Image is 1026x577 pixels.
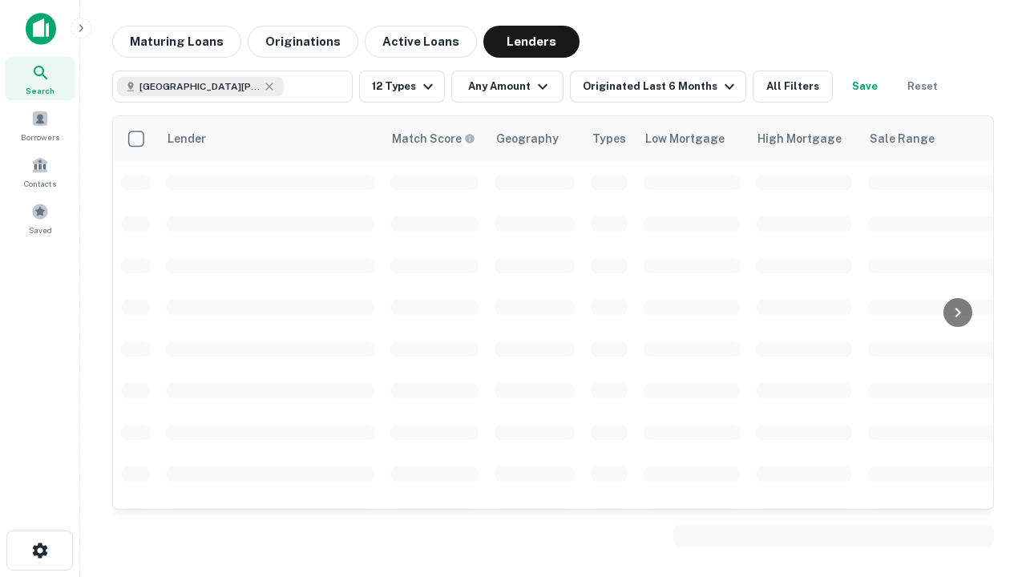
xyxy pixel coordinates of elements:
th: Low Mortgage [636,116,748,161]
th: Capitalize uses an advanced AI algorithm to match your search with the best lender. The match sco... [382,116,487,161]
div: Originated Last 6 Months [583,77,739,96]
button: Lenders [483,26,580,58]
button: Active Loans [365,26,477,58]
img: capitalize-icon.png [26,13,56,45]
span: Search [26,84,55,97]
th: Lender [158,116,382,161]
button: Originations [248,26,358,58]
button: Maturing Loans [112,26,241,58]
button: 12 Types [359,71,445,103]
div: Capitalize uses an advanced AI algorithm to match your search with the best lender. The match sco... [392,130,475,147]
button: All Filters [753,71,833,103]
a: Saved [5,196,75,240]
div: Lender [168,129,206,148]
iframe: Chat Widget [946,397,1026,474]
button: Any Amount [451,71,563,103]
a: Borrowers [5,103,75,147]
th: High Mortgage [748,116,860,161]
span: [GEOGRAPHIC_DATA][PERSON_NAME], [GEOGRAPHIC_DATA], [GEOGRAPHIC_DATA] [139,79,260,94]
th: Sale Range [860,116,1004,161]
div: Geography [496,129,559,148]
span: Borrowers [21,131,59,143]
button: Originated Last 6 Months [570,71,746,103]
div: Low Mortgage [645,129,725,148]
div: High Mortgage [757,129,842,148]
a: Contacts [5,150,75,193]
div: Types [592,129,626,148]
a: Search [5,57,75,100]
span: Contacts [24,177,56,190]
button: Save your search to get updates of matches that match your search criteria. [839,71,891,103]
h6: Match Score [392,130,472,147]
button: Reset [897,71,948,103]
th: Geography [487,116,583,161]
div: Sale Range [870,129,935,148]
th: Types [583,116,636,161]
span: Saved [29,224,52,236]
